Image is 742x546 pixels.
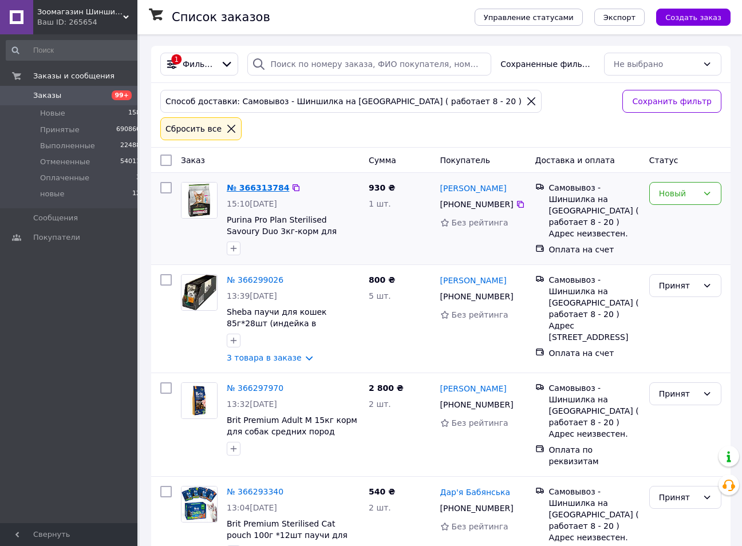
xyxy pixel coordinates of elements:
[136,173,140,183] span: 3
[622,90,721,113] button: Сохранить фильтр
[440,183,507,194] a: [PERSON_NAME]
[120,157,140,167] span: 54011
[549,320,640,343] div: Адрес [STREET_ADDRESS]
[549,274,640,320] div: Самовывоз - Шиншилка на [GEOGRAPHIC_DATA] ( работает 8 - 20 )
[614,58,698,70] div: Не выбрано
[665,13,721,22] span: Создать заказ
[247,53,492,76] input: Поиск по номеру заказа, ФИО покупателя, номеру телефона, Email, номеру накладной
[369,199,391,208] span: 1 шт.
[227,291,277,300] span: 13:39[DATE]
[452,218,508,227] span: Без рейтинга
[438,196,516,212] div: [PHONE_NUMBER]
[227,199,277,208] span: 15:10[DATE]
[181,486,218,523] a: Фото товару
[227,383,283,393] a: № 366297970
[484,13,574,22] span: Управление статусами
[659,279,698,292] div: Принят
[549,532,640,543] div: Адрес неизвестен.
[549,444,640,467] div: Оплата по реквизитам
[181,383,217,418] img: Фото товару
[659,187,698,200] div: Новый
[40,108,65,118] span: Новые
[40,125,80,135] span: Принятые
[33,71,115,81] span: Заказы и сообщения
[656,9,731,26] button: Создать заказ
[549,244,640,255] div: Оплата на счет
[37,7,123,17] span: Зоомагазин Шиншилка - Дискаунтер зоотоваров.Корма для кошек и собак. Ветеринарная аптека
[227,503,277,512] span: 13:04[DATE]
[369,503,391,512] span: 2 шт.
[181,182,218,219] a: Фото товару
[369,487,395,496] span: 540 ₴
[181,183,217,218] img: Фото товару
[163,122,224,135] div: Сбросить все
[535,156,615,165] span: Доставка и оплата
[181,382,218,419] a: Фото товару
[438,397,516,413] div: [PHONE_NUMBER]
[500,58,595,70] span: Сохраненные фильтры:
[163,95,524,108] div: Способ доставки: Самовывоз - Шиншилка на [GEOGRAPHIC_DATA] ( работает 8 - 20 )
[440,156,491,165] span: Покупатель
[6,40,141,61] input: Поиск
[227,487,283,496] a: № 366293340
[549,228,640,239] div: Адрес неизвестен.
[369,156,396,165] span: Сумма
[40,189,64,199] span: новые
[181,486,217,522] img: Фото товару
[132,189,140,199] span: 12
[438,500,516,516] div: [PHONE_NUMBER]
[369,383,404,393] span: 2 800 ₴
[37,17,137,27] div: Ваш ID: 265654
[33,90,61,101] span: Заказы
[549,428,640,440] div: Адрес неизвестен.
[440,275,507,286] a: [PERSON_NAME]
[659,387,698,400] div: Принят
[440,486,511,498] a: Дар'я Бабянська
[227,183,289,192] a: № 366313784
[594,9,645,26] button: Экспорт
[369,275,395,284] span: 800 ₴
[369,399,391,409] span: 2 шт.
[549,182,640,228] div: Самовывоз - Шиншилка на [GEOGRAPHIC_DATA] ( работает 8 - 20 )
[227,416,357,436] a: Brit Premium Adult M 15кг корм для собак средних пород
[116,125,140,135] span: 690860
[475,9,583,26] button: Управление статусами
[227,353,302,362] a: 3 товара в заказе
[452,310,508,319] span: Без рейтинга
[227,275,283,284] a: № 366299026
[182,275,216,310] img: Фото товару
[227,399,277,409] span: 13:32[DATE]
[549,486,640,532] div: Самовывоз - Шиншилка на [GEOGRAPHIC_DATA] ( работает 8 - 20 )
[632,95,712,108] span: Сохранить фильтр
[438,288,516,304] div: [PHONE_NUMBER]
[369,291,391,300] span: 5 шт.
[183,58,216,70] span: Фильтры
[128,108,140,118] span: 158
[120,141,140,151] span: 22488
[181,274,218,311] a: Фото товару
[172,10,270,24] h1: Список заказов
[549,347,640,359] div: Оплата на счет
[181,156,205,165] span: Заказ
[369,183,395,192] span: 930 ₴
[112,90,132,100] span: 99+
[40,157,90,167] span: Отмененные
[227,215,337,259] a: Purina Pro Plan Sterilised Savoury Duo 3кг-корм для стерилизованных котов с треской и форелью
[659,491,698,504] div: Принят
[649,156,678,165] span: Статус
[440,383,507,394] a: [PERSON_NAME]
[645,12,731,21] a: Создать заказ
[549,382,640,428] div: Самовывоз - Шиншилка на [GEOGRAPHIC_DATA] ( работает 8 - 20 )
[452,418,508,428] span: Без рейтинга
[603,13,636,22] span: Экспорт
[33,213,78,223] span: Сообщения
[40,141,95,151] span: Выполненные
[452,522,508,531] span: Без рейтинга
[33,232,80,243] span: Покупатели
[40,173,89,183] span: Оплаченные
[227,307,327,339] a: Sheba паучи для кошек 85г*28шт (индейка в [GEOGRAPHIC_DATA])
